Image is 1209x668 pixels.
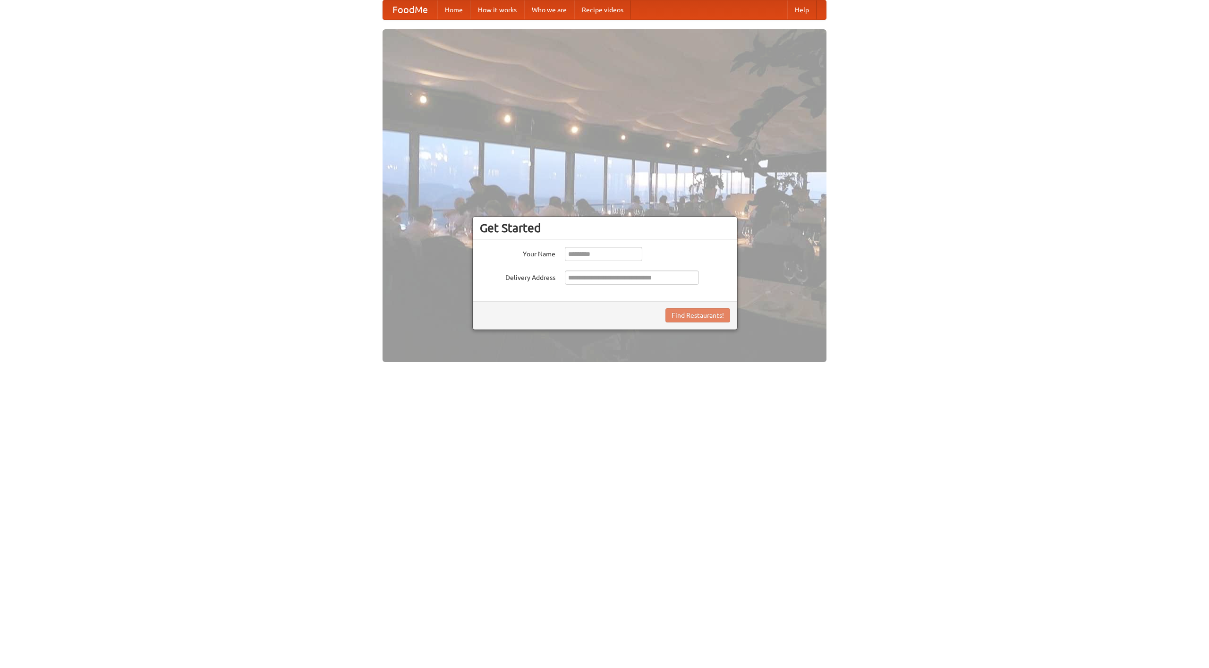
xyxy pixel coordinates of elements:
a: Who we are [524,0,574,19]
h3: Get Started [480,221,730,235]
a: FoodMe [383,0,437,19]
button: Find Restaurants! [665,308,730,322]
a: Recipe videos [574,0,631,19]
a: Help [787,0,817,19]
label: Your Name [480,247,555,259]
a: How it works [470,0,524,19]
a: Home [437,0,470,19]
label: Delivery Address [480,271,555,282]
